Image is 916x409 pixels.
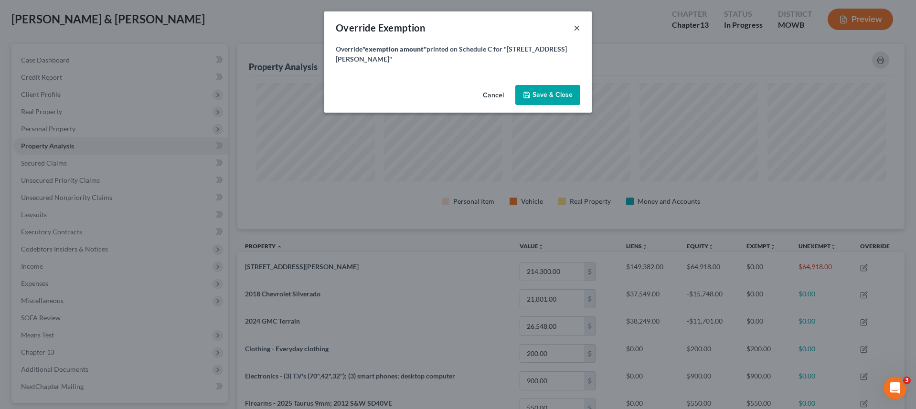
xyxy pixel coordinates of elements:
iframe: Intercom live chat [884,377,906,399]
span: Save & Close [533,91,573,99]
label: Override printed on Schedule C for "[STREET_ADDRESS][PERSON_NAME]" [336,44,580,64]
button: Save & Close [515,85,580,105]
strong: "exemption amount" [362,45,426,53]
button: × [574,22,580,33]
span: 3 [903,377,911,384]
button: Cancel [475,86,511,105]
div: Override Exemption [336,21,425,34]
